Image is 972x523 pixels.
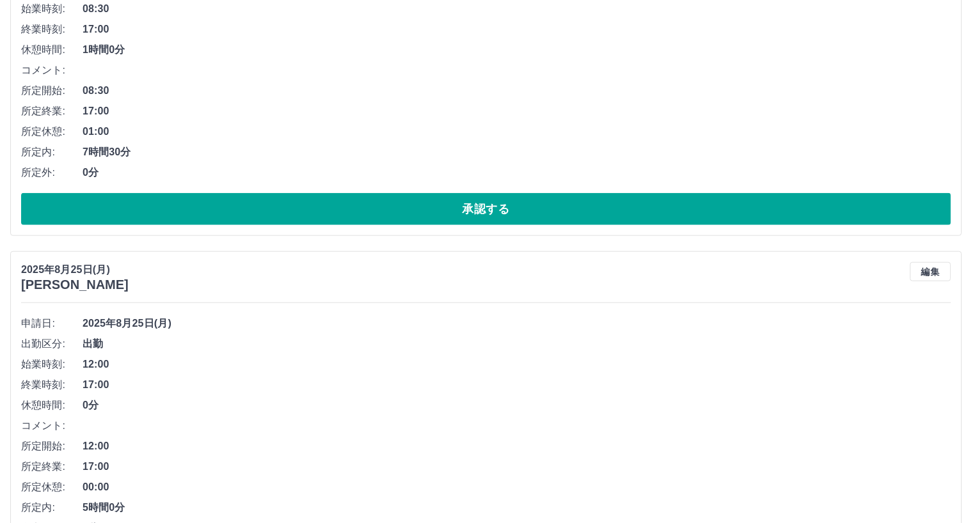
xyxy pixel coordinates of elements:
span: 17:00 [83,377,951,393]
span: 所定終業: [21,104,83,119]
span: 所定内: [21,500,83,515]
span: 所定終業: [21,459,83,474]
span: 7時間30分 [83,144,951,160]
span: 2025年8月25日(月) [83,316,951,331]
span: 申請日: [21,316,83,331]
span: 所定休憩: [21,124,83,139]
span: 休憩時間: [21,398,83,413]
span: コメント: [21,418,83,433]
span: 始業時刻: [21,357,83,372]
span: 0分 [83,398,951,413]
button: 編集 [910,262,951,281]
span: 08:30 [83,83,951,98]
span: 所定内: [21,144,83,160]
p: 2025年8月25日(月) [21,262,129,277]
span: 出勤 [83,336,951,352]
span: 所定外: [21,165,83,180]
span: 12:00 [83,439,951,454]
span: 終業時刻: [21,22,83,37]
button: 承認する [21,193,951,225]
span: 所定開始: [21,439,83,454]
span: 休憩時間: [21,42,83,58]
span: 終業時刻: [21,377,83,393]
span: 01:00 [83,124,951,139]
span: 5時間0分 [83,500,951,515]
span: 0分 [83,165,951,180]
span: 1時間0分 [83,42,951,58]
span: 17:00 [83,104,951,119]
span: 08:30 [83,1,951,17]
span: 始業時刻: [21,1,83,17]
span: 所定休憩: [21,480,83,495]
span: 17:00 [83,459,951,474]
span: 出勤区分: [21,336,83,352]
span: 00:00 [83,480,951,495]
span: コメント: [21,63,83,78]
span: 所定開始: [21,83,83,98]
h3: [PERSON_NAME] [21,277,129,292]
span: 12:00 [83,357,951,372]
span: 17:00 [83,22,951,37]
